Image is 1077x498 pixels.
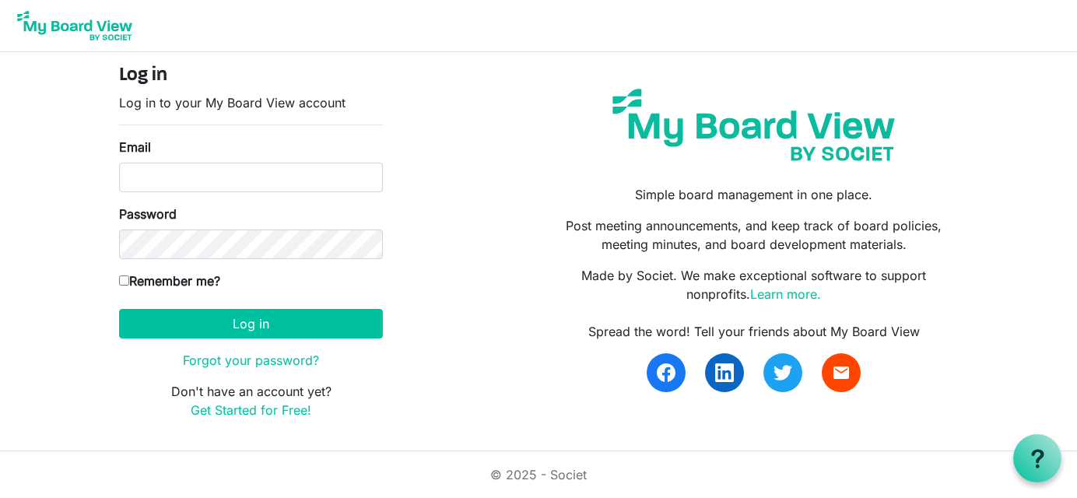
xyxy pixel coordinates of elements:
[750,286,821,302] a: Learn more.
[550,322,958,341] div: Spread the word! Tell your friends about My Board View
[490,467,587,482] a: © 2025 - Societ
[119,93,383,112] p: Log in to your My Board View account
[119,382,383,419] p: Don't have an account yet?
[832,363,851,382] span: email
[822,353,861,392] a: email
[12,6,137,45] img: My Board View Logo
[550,216,958,254] p: Post meeting announcements, and keep track of board policies, meeting minutes, and board developm...
[119,309,383,338] button: Log in
[119,272,220,290] label: Remember me?
[119,65,383,87] h4: Log in
[550,266,958,303] p: Made by Societ. We make exceptional software to support nonprofits.
[183,352,319,368] a: Forgot your password?
[119,275,129,286] input: Remember me?
[119,138,151,156] label: Email
[119,205,177,223] label: Password
[774,363,792,382] img: twitter.svg
[191,402,311,418] a: Get Started for Free!
[550,185,958,204] p: Simple board management in one place.
[601,77,907,173] img: my-board-view-societ.svg
[657,363,675,382] img: facebook.svg
[715,363,734,382] img: linkedin.svg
